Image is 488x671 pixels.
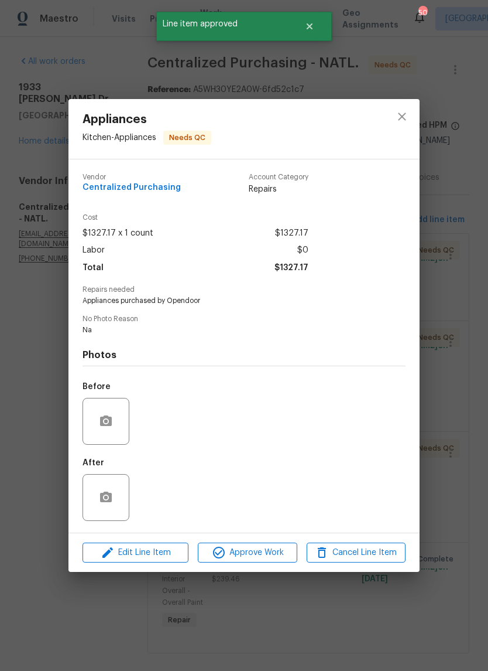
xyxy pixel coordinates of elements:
span: $1327.17 x 1 count [83,225,153,242]
span: $1327.17 [274,260,308,277]
span: Centralized Purchasing [83,183,181,192]
h4: Photos [83,349,405,361]
span: Appliances purchased by Opendoor [83,296,373,306]
button: Edit Line Item [83,543,188,563]
span: Edit Line Item [86,546,185,560]
span: $0 [297,242,308,259]
button: close [388,103,416,131]
h5: Before [83,383,111,391]
span: Labor [83,242,105,259]
span: Line item approved [156,12,290,36]
div: 50 [418,7,427,19]
span: Cancel Line Item [310,546,402,560]
span: Total [83,260,104,277]
button: Cancel Line Item [307,543,405,563]
span: No Photo Reason [83,315,405,323]
span: Needs QC [164,132,210,144]
h5: After [83,459,104,467]
button: Approve Work [198,543,297,563]
button: Close [290,15,329,38]
span: Account Category [249,173,308,181]
span: Appliances [83,113,211,126]
span: Approve Work [201,546,293,560]
span: Repairs needed [83,286,405,294]
span: Na [83,325,373,335]
span: $1327.17 [275,225,308,242]
span: Vendor [83,173,181,181]
span: Repairs [249,183,308,195]
span: Cost [83,214,308,222]
span: Kitchen - Appliances [83,134,156,142]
